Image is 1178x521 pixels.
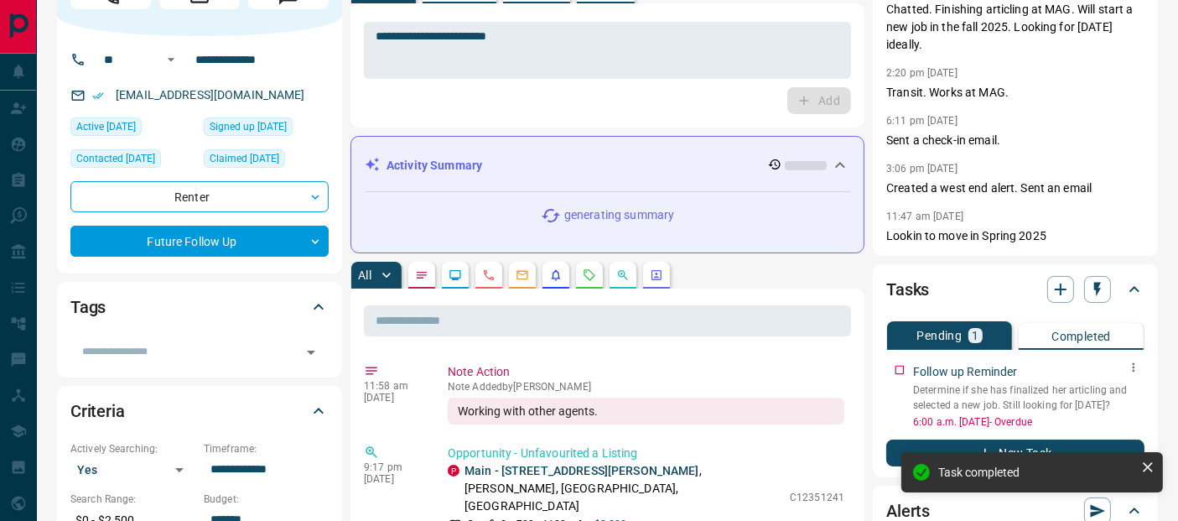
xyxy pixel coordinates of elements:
p: C12351241 [790,490,844,505]
button: New Task [886,440,1144,466]
svg: Emails [516,268,529,282]
span: Active [DATE] [76,118,136,135]
p: All [358,269,371,281]
p: 6:11 pm [DATE] [886,115,957,127]
span: Signed up [DATE] [210,118,287,135]
p: Determine if she has finalized her articling and selected a new job. Still looking for [DATE]? [913,383,1144,413]
svg: Email Verified [92,90,104,102]
div: Tags [70,287,329,327]
p: Created a west end alert. Sent an email [886,180,1144,197]
div: Renter [70,181,329,212]
a: [EMAIL_ADDRESS][DOMAIN_NAME] [116,88,305,102]
p: 6:00 a.m. [DATE] - Overdue [913,414,1144,430]
p: Follow up Reminder [913,363,1017,381]
div: Sun Nov 03 2024 [70,149,195,173]
div: Criteria [70,391,329,431]
div: Activity Summary [365,150,850,181]
p: 9:17 pm [364,461,423,473]
p: Lookin to move in Spring 2025 [886,227,1144,245]
p: 1 [972,330,978,341]
h2: Tasks [886,276,929,303]
p: [DATE] [364,473,423,485]
div: Task completed [938,466,1134,479]
a: Main - [STREET_ADDRESS][PERSON_NAME] [464,464,699,477]
p: Note Action [448,363,844,381]
p: Chatted. Finishing articling at MAG. Will start a new job in the fall 2025. Looking for [DATE] id... [886,1,1144,54]
span: Claimed [DATE] [210,150,279,167]
p: Completed [1051,331,1111,342]
div: Sun Sep 29 2024 [204,117,329,141]
p: Opportunity - Unfavourited a Listing [448,445,844,462]
svg: Calls [482,268,496,282]
h2: Tags [70,294,106,320]
button: Open [299,341,323,364]
p: 11:47 am [DATE] [886,211,963,222]
p: 3:06 pm [DATE] [886,163,957,175]
p: Sent a check-in email. [886,132,1144,149]
p: generating summary [564,206,674,224]
p: , [PERSON_NAME], [GEOGRAPHIC_DATA], [GEOGRAPHIC_DATA] [464,462,781,515]
div: Future Follow Up [70,226,329,257]
div: Sat Sep 13 2025 [70,117,195,141]
span: Contacted [DATE] [76,150,155,167]
button: Open [161,49,181,70]
p: [DATE] [364,392,423,404]
p: Note Added by [PERSON_NAME] [448,381,844,393]
svg: Notes [415,268,428,282]
div: Yes [70,456,195,483]
svg: Requests [583,268,596,282]
svg: Opportunities [616,268,630,282]
p: 11:58 am [364,380,423,392]
p: Pending [917,330,963,341]
div: property.ca [448,465,459,477]
p: Actively Searching: [70,441,195,456]
p: Budget: [204,492,329,507]
svg: Agent Actions [650,268,663,282]
p: Search Range: [70,492,195,507]
svg: Listing Alerts [549,268,563,282]
p: Activity Summary [387,157,482,175]
p: Timeframe: [204,441,329,456]
p: Transit. Works at MAG. [886,84,1144,102]
svg: Lead Browsing Activity [449,268,462,282]
p: 2:20 pm [DATE] [886,67,957,79]
div: Wed Oct 09 2024 [204,149,329,173]
div: Tasks [886,269,1144,310]
h2: Criteria [70,398,125,425]
div: Working with other agents. [448,398,844,425]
